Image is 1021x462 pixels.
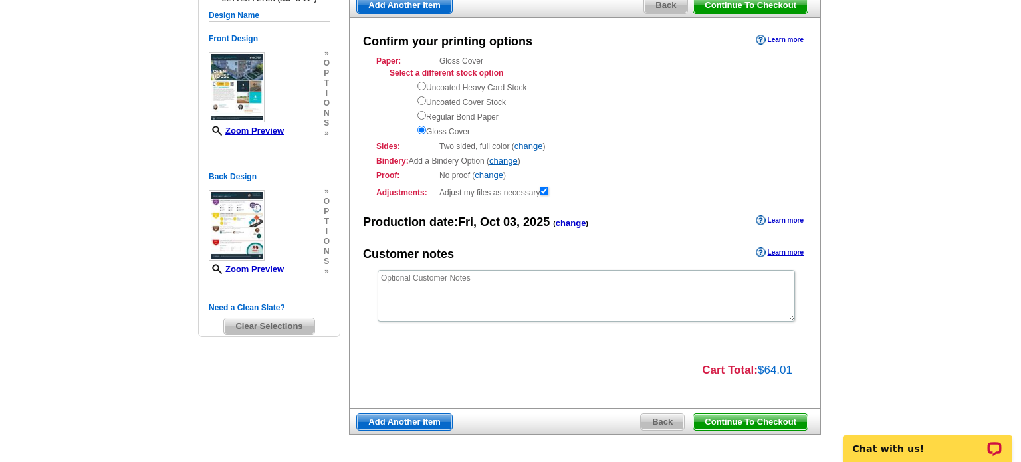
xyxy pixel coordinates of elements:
[324,217,330,227] span: t
[324,267,330,277] span: »
[209,33,330,45] h5: Front Design
[209,171,330,183] h5: Back Design
[553,219,588,227] span: ( )
[376,156,409,166] strong: Bindery:
[834,420,1021,462] iframe: LiveChat chat widget
[324,78,330,88] span: t
[376,140,794,152] div: Two sided, full color ( )
[324,237,330,247] span: o
[209,302,330,314] h5: Need a Clean Slate?
[376,170,435,181] strong: Proof:
[376,55,435,67] strong: Paper:
[209,190,265,261] img: small-thumb.jpg
[209,9,330,22] h5: Design Name
[324,128,330,138] span: »
[523,215,550,229] span: 2025
[324,49,330,58] span: »
[324,108,330,118] span: n
[363,214,588,231] div: Production date:
[475,170,503,180] a: change
[324,68,330,78] span: p
[324,98,330,108] span: o
[324,207,330,217] span: p
[458,215,477,229] span: Fri,
[641,414,684,430] span: Back
[390,68,503,78] strong: Select a different stock option
[324,58,330,68] span: o
[489,156,518,166] a: change
[376,140,435,152] strong: Sides:
[556,218,586,228] a: change
[376,184,794,199] div: Adjust my files as necessary
[514,141,543,151] a: change
[324,118,330,128] span: s
[324,227,330,237] span: i
[702,364,758,376] strong: Cart Total:
[224,318,314,334] span: Clear Selections
[417,79,794,138] div: Uncoated Heavy Card Stock Uncoated Cover Stock Regular Bond Paper Gloss Cover
[324,197,330,207] span: o
[756,247,804,258] a: Learn more
[324,88,330,98] span: i
[376,155,794,167] div: Add a Bindery Option ( )
[209,52,265,122] img: small-thumb.jpg
[363,246,454,263] div: Customer notes
[756,35,804,45] a: Learn more
[324,187,330,197] span: »
[503,215,520,229] span: 03,
[324,247,330,257] span: n
[756,215,804,226] a: Learn more
[209,264,284,274] a: Zoom Preview
[363,33,532,51] div: Confirm your printing options
[640,413,685,431] a: Back
[758,364,792,376] span: $64.01
[324,257,330,267] span: s
[376,170,794,181] div: No proof ( )
[357,414,452,430] span: Add Another Item
[376,55,794,138] div: Gloss Cover
[376,187,435,199] strong: Adjustments:
[480,215,500,229] span: Oct
[356,413,453,431] a: Add Another Item
[693,414,808,430] span: Continue To Checkout
[209,126,284,136] a: Zoom Preview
